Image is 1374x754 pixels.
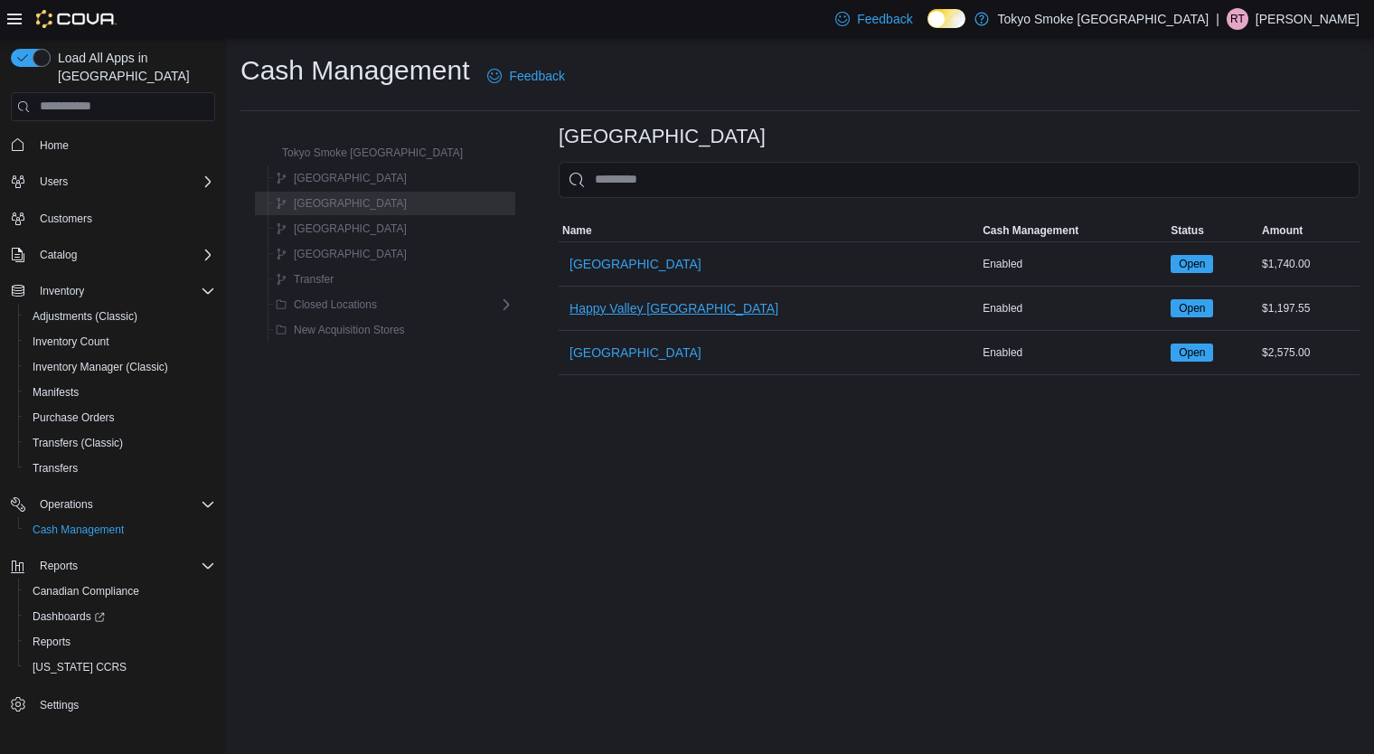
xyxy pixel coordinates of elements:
[40,698,79,712] span: Settings
[268,167,414,189] button: [GEOGRAPHIC_DATA]
[1171,223,1204,238] span: Status
[857,10,912,28] span: Feedback
[18,380,222,405] button: Manifests
[562,223,592,238] span: Name
[33,171,215,193] span: Users
[33,494,215,515] span: Operations
[927,9,965,28] input: Dark Mode
[40,248,77,262] span: Catalog
[25,519,131,541] a: Cash Management
[40,212,92,226] span: Customers
[1171,299,1213,317] span: Open
[268,319,412,341] button: New Acquisition Stores
[294,297,377,312] span: Closed Locations
[18,405,222,430] button: Purchase Orders
[1179,256,1205,272] span: Open
[569,344,701,362] span: [GEOGRAPHIC_DATA]
[40,284,84,298] span: Inventory
[25,656,215,678] span: Washington CCRS
[25,457,85,479] a: Transfers
[33,280,215,302] span: Inventory
[33,694,86,716] a: Settings
[979,342,1167,363] div: Enabled
[18,604,222,629] a: Dashboards
[569,299,778,317] span: Happy Valley [GEOGRAPHIC_DATA]
[979,253,1167,275] div: Enabled
[927,28,928,29] span: Dark Mode
[25,631,215,653] span: Reports
[33,134,215,156] span: Home
[294,272,334,287] span: Transfer
[268,243,414,265] button: [GEOGRAPHIC_DATA]
[25,306,215,327] span: Adjustments (Classic)
[294,196,407,211] span: [GEOGRAPHIC_DATA]
[18,304,222,329] button: Adjustments (Classic)
[25,432,215,454] span: Transfers (Classic)
[33,244,84,266] button: Catalog
[33,555,85,577] button: Reports
[1256,8,1360,30] p: [PERSON_NAME]
[257,142,470,164] button: Tokyo Smoke [GEOGRAPHIC_DATA]
[18,655,222,680] button: [US_STATE] CCRS
[294,221,407,236] span: [GEOGRAPHIC_DATA]
[33,523,124,537] span: Cash Management
[25,407,215,429] span: Purchase Orders
[51,49,215,85] span: Load All Apps in [GEOGRAPHIC_DATA]
[18,517,222,542] button: Cash Management
[1179,344,1205,361] span: Open
[294,171,407,185] span: [GEOGRAPHIC_DATA]
[25,580,215,602] span: Canadian Compliance
[25,331,215,353] span: Inventory Count
[40,497,93,512] span: Operations
[25,382,215,403] span: Manifests
[18,629,222,655] button: Reports
[33,360,168,374] span: Inventory Manager (Classic)
[562,335,709,371] button: [GEOGRAPHIC_DATA]
[33,135,76,156] a: Home
[33,635,71,649] span: Reports
[33,385,79,400] span: Manifests
[33,410,115,425] span: Purchase Orders
[282,146,463,160] span: Tokyo Smoke [GEOGRAPHIC_DATA]
[33,436,123,450] span: Transfers (Classic)
[33,171,75,193] button: Users
[4,169,222,194] button: Users
[25,519,215,541] span: Cash Management
[294,247,407,261] span: [GEOGRAPHIC_DATA]
[480,58,571,94] a: Feedback
[25,580,146,602] a: Canadian Compliance
[25,656,134,678] a: [US_STATE] CCRS
[559,162,1360,198] input: This is a search bar. As you type, the results lower in the page will automatically filter.
[40,559,78,573] span: Reports
[268,294,384,316] button: Closed Locations
[562,246,709,282] button: [GEOGRAPHIC_DATA]
[25,432,130,454] a: Transfers (Classic)
[33,244,215,266] span: Catalog
[4,553,222,579] button: Reports
[1258,253,1360,275] div: $1,740.00
[25,606,112,627] a: Dashboards
[979,220,1167,241] button: Cash Management
[18,456,222,481] button: Transfers
[4,691,222,717] button: Settings
[1230,8,1245,30] span: RT
[18,579,222,604] button: Canadian Compliance
[268,193,414,214] button: [GEOGRAPHIC_DATA]
[979,297,1167,319] div: Enabled
[25,331,117,353] a: Inventory Count
[4,242,222,268] button: Catalog
[1179,300,1205,316] span: Open
[40,138,69,153] span: Home
[1216,8,1219,30] p: |
[33,208,99,230] a: Customers
[983,223,1078,238] span: Cash Management
[33,494,100,515] button: Operations
[33,280,91,302] button: Inventory
[25,356,215,378] span: Inventory Manager (Classic)
[1262,223,1303,238] span: Amount
[33,609,105,624] span: Dashboards
[4,278,222,304] button: Inventory
[40,174,68,189] span: Users
[18,430,222,456] button: Transfers (Classic)
[36,10,117,28] img: Cova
